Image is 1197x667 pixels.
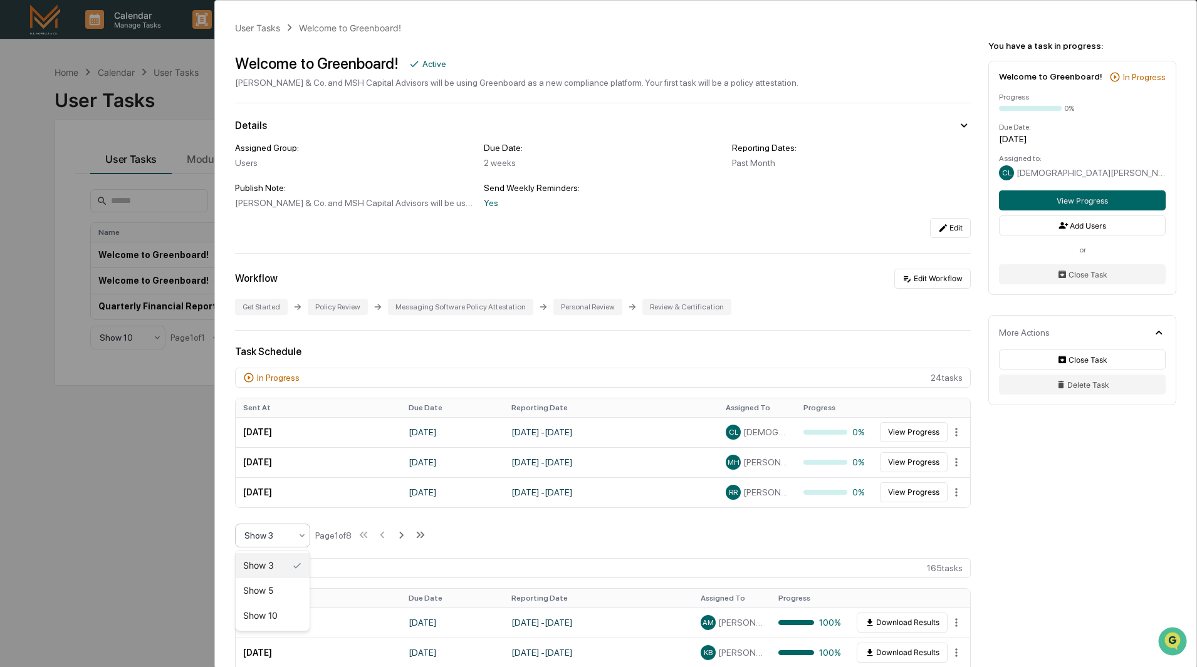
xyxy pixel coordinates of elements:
[235,183,474,193] div: Publish Note:
[704,648,713,657] span: KB
[880,422,948,442] button: View Progress
[778,618,841,628] div: 100%
[504,398,718,417] th: Reporting Date
[308,299,368,315] div: Policy Review
[235,158,474,168] div: Users
[743,427,788,437] span: [DEMOGRAPHIC_DATA][PERSON_NAME]
[732,158,971,168] div: Past Month
[484,158,723,168] div: 2 weeks
[299,23,401,33] div: Welcome to Greenboard!
[718,618,763,628] span: [PERSON_NAME]
[8,177,84,199] a: 🔎Data Lookup
[880,452,948,472] button: View Progress
[1157,626,1191,659] iframe: Open customer support
[235,368,971,388] div: 24 task s
[803,427,866,437] div: 0%
[743,457,788,467] span: [PERSON_NAME]
[236,603,310,628] div: Show 10
[1064,104,1074,113] div: 0%
[235,346,971,358] div: Task Schedule
[86,153,160,175] a: 🗄️Attestations
[235,143,474,153] div: Assigned Group:
[13,96,35,118] img: 1746055101610-c473b297-6a78-478c-a979-82029cc54cd1
[401,589,504,608] th: Due Date
[401,398,504,417] th: Due Date
[43,96,206,108] div: Start new chat
[857,643,948,663] button: Download Results
[236,398,401,417] th: Sent At
[235,23,280,33] div: User Tasks
[999,71,1102,81] div: Welcome to Greenboard!
[732,143,971,153] div: Reporting Dates:
[796,398,874,417] th: Progress
[504,608,693,638] td: [DATE] - [DATE]
[13,159,23,169] div: 🖐️
[125,212,152,222] span: Pylon
[235,198,474,208] div: [PERSON_NAME] & Co. and MSH Capital Advisors will be using Greenboard as a new compliance platfor...
[880,482,948,502] button: View Progress
[401,447,504,477] td: [DATE]
[857,613,948,633] button: Download Results
[484,183,723,193] div: Send Weekly Reminders:
[235,120,267,132] div: Details
[236,447,401,477] td: [DATE]
[999,190,1166,210] button: View Progress
[504,417,718,447] td: [DATE] - [DATE]
[315,530,352,540] div: Page 1 of 8
[91,159,101,169] div: 🗄️
[13,26,228,46] p: How can we help?
[718,398,796,417] th: Assigned To
[728,458,740,467] span: MH
[1002,168,1011,177] span: CL
[693,589,771,608] th: Assigned To
[803,487,866,497] div: 0%
[930,218,971,238] button: Edit
[1123,72,1166,82] div: In Progress
[25,158,81,170] span: Preclearance
[504,447,718,477] td: [DATE] - [DATE]
[236,477,401,507] td: [DATE]
[401,417,504,447] td: [DATE]
[803,457,866,467] div: 0%
[236,553,310,578] div: Show 3
[401,608,504,638] td: [DATE]
[257,373,300,383] div: In Progress
[729,488,738,497] span: RR
[999,349,1166,370] button: Close Task
[13,183,23,193] div: 🔎
[999,215,1166,235] button: Add Users
[999,328,1050,338] div: More Actions
[8,153,86,175] a: 🖐️Preclearance
[642,299,731,315] div: Review & Certification
[999,375,1166,395] button: Delete Task
[484,143,723,153] div: Due Date:
[484,198,723,208] div: Yes
[999,154,1166,163] div: Assigned to:
[743,487,788,497] span: [PERSON_NAME]
[401,477,504,507] td: [DATE]
[103,158,155,170] span: Attestations
[236,608,401,638] td: [DATE]
[504,589,693,608] th: Reporting Date
[1017,168,1166,178] span: [DEMOGRAPHIC_DATA][PERSON_NAME]
[894,269,971,289] button: Edit Workflow
[999,264,1166,284] button: Close Task
[235,78,798,88] div: [PERSON_NAME] & Co. and MSH Capital Advisors will be using Greenboard as a new compliance platfor...
[999,246,1166,254] div: or
[235,558,971,578] div: 165 task s
[718,648,763,658] span: [PERSON_NAME]
[236,578,310,603] div: Show 5
[422,59,446,69] div: Active
[388,299,533,315] div: Messaging Software Policy Attestation
[236,589,401,608] th: Sent At
[771,589,849,608] th: Progress
[999,93,1166,101] div: Progress
[235,299,288,315] div: Get Started
[999,134,1166,144] div: [DATE]
[729,428,738,437] span: CL
[778,648,841,658] div: 100%
[235,54,399,73] div: Welcome to Greenboard!
[553,299,622,315] div: Personal Review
